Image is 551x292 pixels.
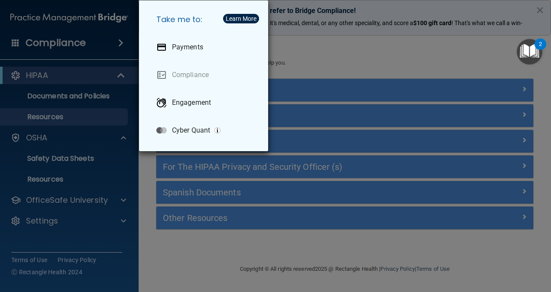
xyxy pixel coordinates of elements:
[226,16,256,22] div: Learn More
[539,44,542,55] div: 2
[172,126,210,135] p: Cyber Quant
[149,7,261,32] h5: Take me to:
[149,63,261,87] a: Compliance
[172,43,203,52] p: Payments
[172,98,211,107] p: Engagement
[149,91,261,115] a: Engagement
[517,39,542,65] button: Open Resource Center, 2 new notifications
[401,230,541,265] iframe: Drift Widget Chat Controller
[223,14,259,23] button: Learn More
[149,35,261,59] a: Payments
[149,118,261,143] a: Cyber Quant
